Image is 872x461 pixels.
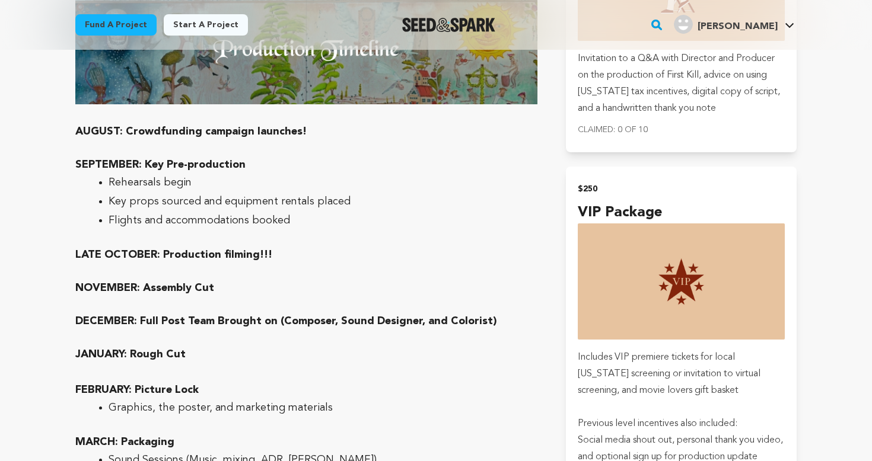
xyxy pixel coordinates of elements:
[109,192,523,211] li: Key props sourced and equipment rentals placed
[578,349,785,399] p: Includes VIP premiere tickets for local [US_STATE] screening or invitation to virtual screening, ...
[402,18,495,32] a: Seed&Spark Homepage
[674,15,778,34] div: Weinhart C.'s Profile
[109,211,523,230] li: Flights and accommodations booked
[75,382,537,398] h3: FEBRUARY: Picture Lock
[578,223,785,340] img: incentive
[75,434,537,450] h3: MARCH: Packaging
[164,14,248,36] a: Start a project
[109,173,523,192] li: Rehearsals begin
[671,12,797,34] a: Weinhart C.'s Profile
[578,202,785,223] h4: VIP Package
[698,22,778,31] span: [PERSON_NAME]
[402,18,495,32] img: Seed&Spark Logo Dark Mode
[75,313,537,329] h3: DECEMBER: Full Post Team Brought on (Composer, Sound Designer, and Colorist)
[674,15,693,34] img: user.png
[578,181,785,197] h2: $250
[75,280,537,296] h3: NOVEMBER: Assembly Cut
[578,50,785,117] p: Invitation to a Q&A with Director and Producer on the production of First Kill, advice on using [...
[75,123,537,140] h3: AUGUST: Crowdfunding campaign launches!
[75,156,537,173] h3: SEPTEMBER: Key Pre-production
[75,14,157,36] a: Fund a project
[578,415,785,432] p: Previous level incentives also included:
[75,246,537,263] h3: LATE OCTOBER: Production filming!!!
[671,12,797,37] span: Weinhart C.'s Profile
[75,346,537,363] h3: JANUARY: Rough Cut
[578,121,785,138] p: Claimed: 0 of 10
[109,398,523,417] li: Graphics, the poster, and marketing materials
